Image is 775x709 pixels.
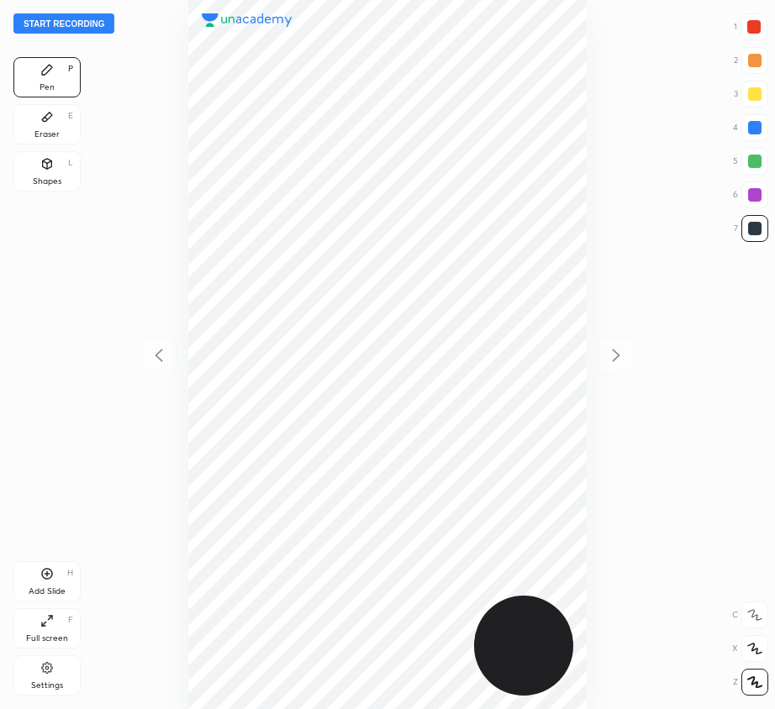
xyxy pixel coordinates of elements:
[34,130,60,139] div: Eraser
[29,587,66,596] div: Add Slide
[26,634,68,643] div: Full screen
[40,83,55,92] div: Pen
[734,47,768,74] div: 2
[202,13,293,27] img: logo.38c385cc.svg
[733,181,768,208] div: 6
[33,177,61,186] div: Shapes
[732,635,768,662] div: X
[733,669,768,696] div: Z
[68,616,73,624] div: F
[732,601,768,628] div: C
[733,114,768,141] div: 4
[734,13,767,40] div: 1
[68,65,73,73] div: P
[31,681,63,690] div: Settings
[68,112,73,120] div: E
[13,13,114,34] button: Start recording
[733,148,768,175] div: 5
[734,81,768,108] div: 3
[734,215,768,242] div: 7
[67,569,73,577] div: H
[68,159,73,167] div: L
